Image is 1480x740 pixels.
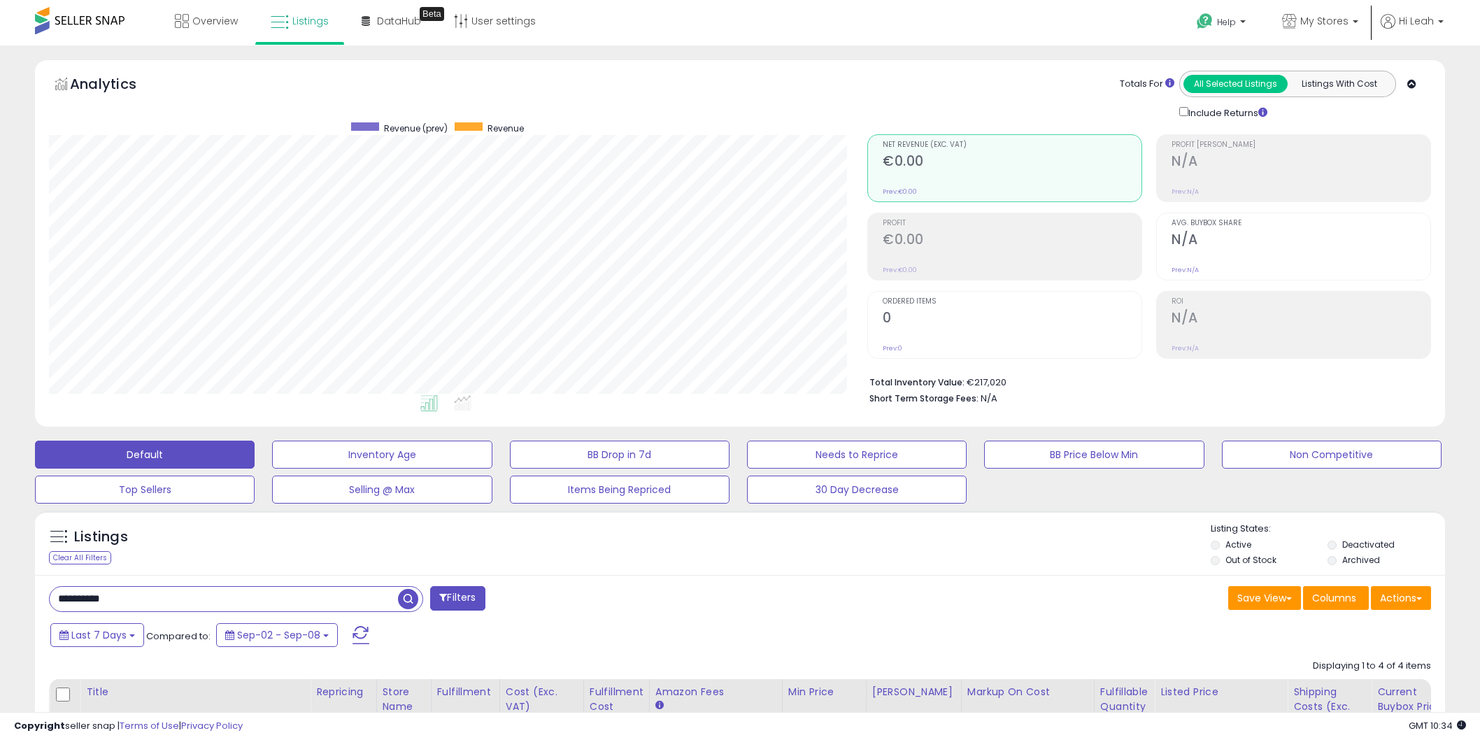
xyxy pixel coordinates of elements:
p: Listing States: [1211,522,1445,536]
h2: N/A [1172,232,1430,250]
button: Needs to Reprice [747,441,967,469]
div: Tooltip anchor [420,7,444,21]
label: Active [1225,539,1251,550]
div: Markup on Cost [967,685,1088,699]
li: €217,020 [869,373,1421,390]
b: Short Term Storage Fees: [869,392,979,404]
span: My Stores [1300,14,1349,28]
div: Fulfillable Quantity [1100,685,1148,714]
label: Deactivated [1342,539,1395,550]
div: Fulfillment Cost [590,685,643,714]
span: Last 7 Days [71,628,127,642]
div: Amazon Fees [655,685,776,699]
h2: N/A [1172,153,1430,172]
a: Privacy Policy [181,719,243,732]
h5: Analytics [70,74,164,97]
label: Out of Stock [1225,554,1276,566]
button: Sep-02 - Sep-08 [216,623,338,647]
a: Terms of Use [120,719,179,732]
button: BB Price Below Min [984,441,1204,469]
div: Listed Price [1160,685,1281,699]
button: Top Sellers [35,476,255,504]
div: Current Buybox Price [1377,685,1449,714]
span: Hi Leah [1399,14,1434,28]
div: Fulfillment [437,685,494,699]
span: Overview [192,14,238,28]
h2: €0.00 [883,153,1141,172]
div: Shipping Costs (Exc. VAT) [1293,685,1365,729]
button: Listings With Cost [1287,75,1391,93]
span: Listings [292,14,329,28]
div: [PERSON_NAME] [872,685,955,699]
small: Prev: €0.00 [883,266,917,274]
b: Total Inventory Value: [869,376,965,388]
strong: Copyright [14,719,65,732]
div: Repricing [316,685,371,699]
button: Inventory Age [272,441,492,469]
div: seller snap | | [14,720,243,733]
span: Revenue [488,122,524,134]
div: Clear All Filters [49,551,111,564]
button: All Selected Listings [1183,75,1288,93]
label: Archived [1342,554,1380,566]
span: Net Revenue (Exc. VAT) [883,141,1141,149]
button: Actions [1371,586,1431,610]
div: Min Price [788,685,860,699]
div: Totals For [1120,78,1174,91]
span: Compared to: [146,629,211,643]
span: Sep-02 - Sep-08 [237,628,320,642]
span: Help [1217,16,1236,28]
i: Get Help [1196,13,1214,30]
span: 2025-09-16 10:34 GMT [1409,719,1466,732]
span: ROI [1172,298,1430,306]
button: Items Being Repriced [510,476,730,504]
div: Include Returns [1169,104,1284,120]
div: Title [86,685,304,699]
span: Avg. Buybox Share [1172,220,1430,227]
button: Default [35,441,255,469]
small: Prev: N/A [1172,187,1199,196]
div: Cost (Exc. VAT) [506,685,578,714]
span: DataHub [377,14,421,28]
div: Displaying 1 to 4 of 4 items [1313,660,1431,673]
h5: Listings [74,527,128,547]
span: Ordered Items [883,298,1141,306]
span: N/A [981,392,997,405]
button: 30 Day Decrease [747,476,967,504]
button: BB Drop in 7d [510,441,730,469]
h2: N/A [1172,310,1430,329]
button: Columns [1303,586,1369,610]
a: Hi Leah [1381,14,1444,45]
button: Save View [1228,586,1301,610]
span: Revenue (prev) [384,122,448,134]
button: Last 7 Days [50,623,144,647]
span: Columns [1312,591,1356,605]
a: Help [1186,2,1260,45]
h2: 0 [883,310,1141,329]
span: Profit [PERSON_NAME] [1172,141,1430,149]
div: Store Name [383,685,425,714]
small: Prev: N/A [1172,266,1199,274]
h2: €0.00 [883,232,1141,250]
span: Profit [883,220,1141,227]
small: Prev: N/A [1172,344,1199,353]
button: Non Competitive [1222,441,1442,469]
button: Filters [430,586,485,611]
small: Prev: €0.00 [883,187,917,196]
small: Prev: 0 [883,344,902,353]
button: Selling @ Max [272,476,492,504]
th: The percentage added to the cost of goods (COGS) that forms the calculator for Min & Max prices. [961,679,1094,734]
